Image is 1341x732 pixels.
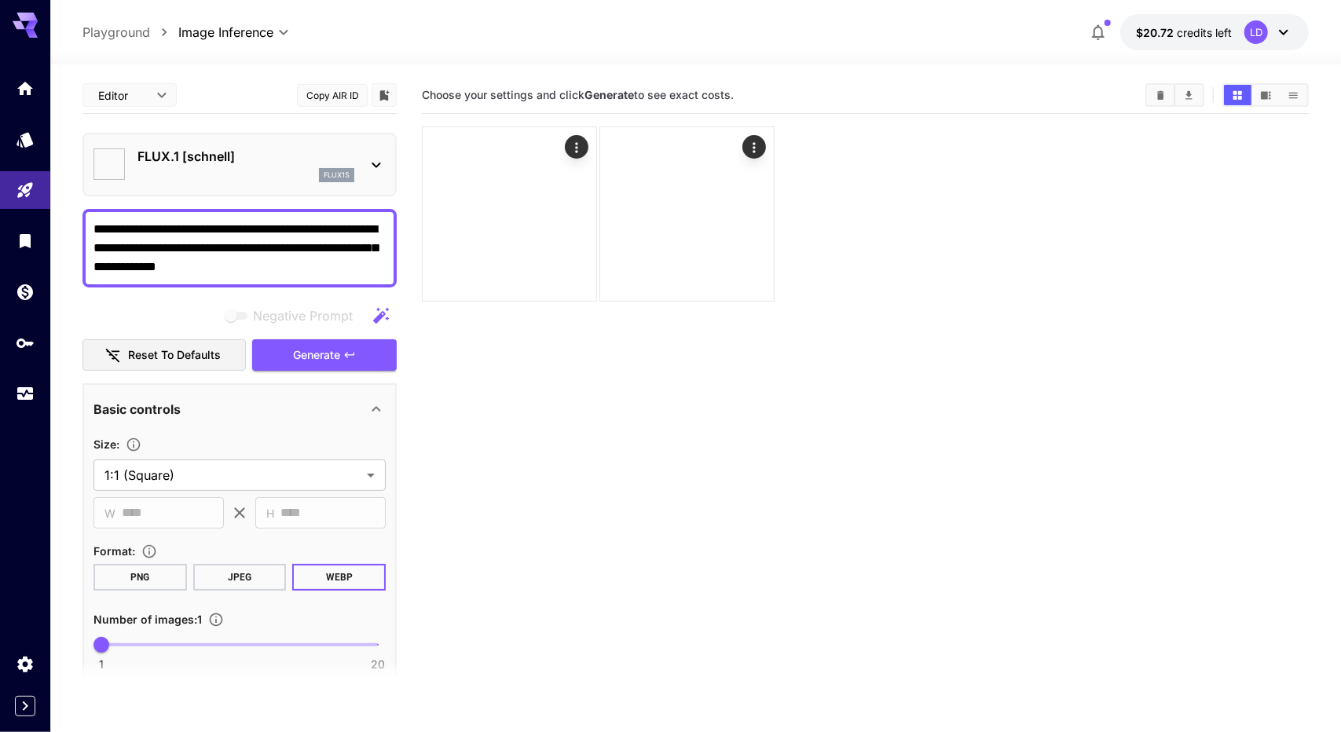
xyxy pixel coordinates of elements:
button: Generate [252,339,397,371]
button: Show media in grid view [1224,85,1251,105]
button: PNG [93,564,187,591]
span: 1:1 (Square) [104,466,361,485]
span: 20 [371,657,385,672]
p: FLUX.1 [schnell] [137,147,354,166]
span: Choose your settings and click to see exact costs. [422,88,734,101]
p: Basic controls [93,400,181,419]
button: Reset to defaults [82,339,246,371]
div: Basic controls [93,390,386,428]
span: Generate [293,346,340,365]
button: Specify how many images to generate in a single request. Each image generation will be charged se... [202,612,230,628]
button: Show media in list view [1280,85,1307,105]
span: Editor [98,87,147,104]
div: Actions [565,135,588,159]
div: LD [1244,20,1268,44]
div: Settings [16,654,35,674]
button: Copy AIR ID [297,84,368,107]
span: Number of images : 1 [93,613,202,626]
button: Clear All [1147,85,1174,105]
div: Actions [743,135,767,159]
div: Usage [16,384,35,404]
nav: breadcrumb [82,23,178,42]
div: Wallet [16,282,35,302]
div: Models [16,130,35,149]
span: H [266,504,274,522]
button: WEBP [292,564,386,591]
div: Playground [16,181,35,200]
div: API Keys [16,333,35,353]
button: $20.7201LD [1120,14,1309,50]
span: Negative prompts are not compatible with the selected model. [222,306,365,325]
p: flux1s [324,170,350,181]
button: Download All [1175,85,1203,105]
button: Adjust the dimensions of the generated image by specifying its width and height in pixels, or sel... [119,437,148,452]
button: Expand sidebar [15,696,35,716]
button: Show media in video view [1252,85,1280,105]
span: W [104,504,115,522]
span: $20.72 [1136,26,1177,39]
a: Playground [82,23,150,42]
b: Generate [584,88,634,101]
div: Show media in grid viewShow media in video viewShow media in list view [1222,83,1309,107]
span: Image Inference [178,23,273,42]
div: Library [16,231,35,251]
span: Format : [93,544,135,558]
div: $20.7201 [1136,24,1232,41]
button: JPEG [193,564,287,591]
div: Clear AllDownload All [1145,83,1204,107]
div: FLUX.1 [schnell]flux1s [93,141,386,188]
span: credits left [1177,26,1232,39]
div: Home [16,79,35,98]
span: Size : [93,437,119,451]
button: Add to library [377,86,391,104]
button: Choose the file format for the output image. [135,544,163,559]
span: Negative Prompt [253,306,353,325]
